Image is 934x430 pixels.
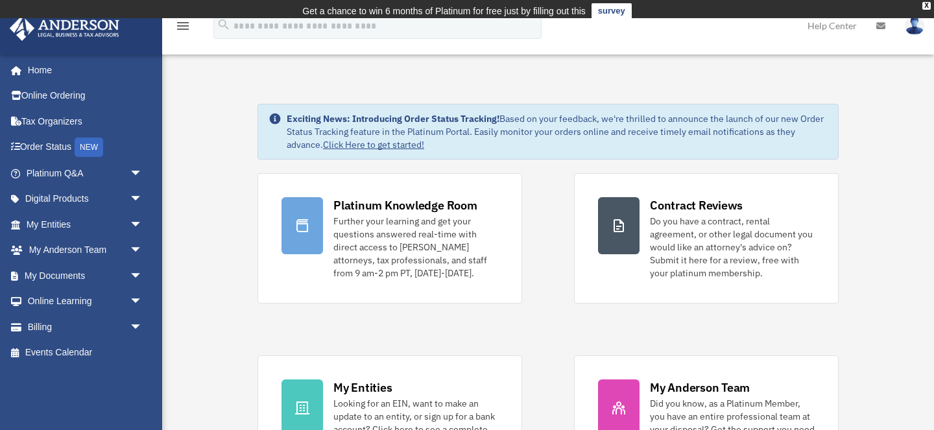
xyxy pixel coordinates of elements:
span: arrow_drop_down [130,160,156,187]
a: Order StatusNEW [9,134,162,161]
a: My Entitiesarrow_drop_down [9,211,162,237]
a: Online Learningarrow_drop_down [9,289,162,315]
div: Do you have a contract, rental agreement, or other legal document you would like an attorney's ad... [650,215,815,280]
span: arrow_drop_down [130,263,156,289]
div: My Anderson Team [650,379,750,396]
div: Contract Reviews [650,197,743,213]
div: Get a chance to win 6 months of Platinum for free just by filling out this [302,3,586,19]
img: Anderson Advisors Platinum Portal [6,16,123,41]
a: Digital Productsarrow_drop_down [9,186,162,212]
span: arrow_drop_down [130,237,156,264]
i: search [217,18,231,32]
img: User Pic [905,16,924,35]
a: Home [9,57,156,83]
i: menu [175,18,191,34]
div: Based on your feedback, we're thrilled to announce the launch of our new Order Status Tracking fe... [287,112,828,151]
span: arrow_drop_down [130,186,156,213]
a: Events Calendar [9,340,162,366]
span: arrow_drop_down [130,211,156,238]
strong: Exciting News: Introducing Order Status Tracking! [287,113,499,125]
a: survey [592,3,632,19]
div: close [922,2,931,10]
a: Platinum Knowledge Room Further your learning and get your questions answered real-time with dire... [257,173,522,304]
div: My Entities [333,379,392,396]
span: arrow_drop_down [130,289,156,315]
a: Tax Organizers [9,108,162,134]
a: Online Ordering [9,83,162,109]
a: Contract Reviews Do you have a contract, rental agreement, or other legal document you would like... [574,173,839,304]
a: My Anderson Teamarrow_drop_down [9,237,162,263]
a: Click Here to get started! [323,139,424,150]
div: Platinum Knowledge Room [333,197,477,213]
div: Further your learning and get your questions answered real-time with direct access to [PERSON_NAM... [333,215,498,280]
a: My Documentsarrow_drop_down [9,263,162,289]
a: Billingarrow_drop_down [9,314,162,340]
a: Platinum Q&Aarrow_drop_down [9,160,162,186]
a: menu [175,23,191,34]
div: NEW [75,137,103,157]
span: arrow_drop_down [130,314,156,340]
